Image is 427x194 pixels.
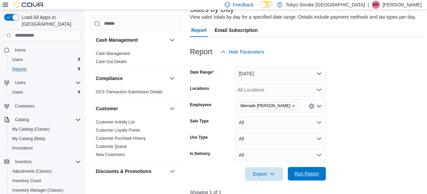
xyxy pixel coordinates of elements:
span: My Catalog (Classic) [12,127,50,132]
button: Reports [7,64,84,74]
a: Customer Purchase History [96,136,146,141]
span: Home [12,46,81,54]
div: View sales totals by day for a specified date range. Details include payment methods and tax type... [190,14,416,21]
label: Is Delivery [190,151,210,156]
button: Promotions [7,143,84,153]
span: Adjustments (Classic) [10,167,81,175]
button: Users [12,79,28,87]
input: Dark Mode [259,1,273,8]
button: Discounts & Promotions [168,167,176,175]
h3: Customer [96,105,118,112]
p: | [368,1,369,9]
button: Compliance [96,75,167,82]
span: Load All Apps in [GEOGRAPHIC_DATA] [19,14,81,27]
button: Cash Management [96,37,167,43]
span: Customers [12,102,81,110]
button: Open list of options [316,87,322,93]
span: MP [373,1,379,9]
span: Catalog [12,116,81,124]
label: Employees [190,102,211,108]
a: Users [10,88,25,96]
img: Cova [14,1,44,8]
button: My Catalog (Beta) [7,134,84,143]
span: Promotions [12,145,33,151]
button: Customer [96,105,167,112]
button: All [235,116,326,129]
span: Home [15,47,26,53]
a: Cash Out Details [96,59,127,64]
span: Merrade Simeoni [237,102,299,110]
button: Catalog [12,116,32,124]
a: Customer Loyalty Points [96,128,140,133]
a: Customer Activity List [96,120,135,124]
label: Locations [190,86,209,91]
span: Users [12,79,81,87]
button: Discounts & Promotions [96,168,167,175]
a: Home [12,46,29,54]
label: Sale Type [190,118,209,124]
span: Feedback [233,1,253,8]
span: Inventory [15,159,32,164]
div: Compliance [90,88,182,99]
span: Inventory Count [12,178,41,183]
button: All [235,132,326,145]
a: My Catalog (Beta) [10,135,48,143]
span: OCS Transaction Submission Details [96,89,163,95]
span: Reports [10,65,81,73]
button: My Catalog (Classic) [7,124,84,134]
button: Customers [1,101,84,111]
span: Users [12,57,23,62]
button: Users [7,55,84,64]
button: Run Report [288,167,326,180]
span: Email Subscription [215,23,258,37]
span: My Catalog (Beta) [12,136,45,141]
span: Users [12,90,23,95]
button: [DATE] [235,67,326,80]
span: Users [10,88,81,96]
span: Inventory Count [10,177,81,185]
button: Inventory [1,157,84,167]
span: Run Report [295,170,319,177]
span: Customers [15,103,35,109]
button: Hide Parameters [218,45,267,59]
div: Cash Management [90,50,182,69]
button: Clear input [309,103,314,109]
h3: Report [190,48,212,56]
h3: Discounts & Promotions [96,168,151,175]
span: Users [10,56,81,64]
a: Adjustments (Classic) [10,167,54,175]
span: Inventory [12,158,81,166]
a: Inventory Count [10,177,44,185]
button: Users [1,78,84,88]
span: New Customers [96,152,125,157]
a: Cash Management [96,51,130,56]
span: My Catalog (Classic) [10,125,81,133]
button: Home [1,45,84,55]
span: Merrade [PERSON_NAME] [241,102,290,109]
span: Adjustments (Classic) [12,169,52,174]
h3: Cash Management [96,37,138,43]
button: Inventory [12,158,34,166]
span: Inventory Manager (Classic) [12,188,63,193]
button: Catalog [1,115,84,124]
button: Inventory Count [7,176,84,186]
span: Promotions [10,144,81,152]
button: Customer [168,104,176,113]
h3: Compliance [96,75,123,82]
a: Customer Queue [96,144,127,149]
button: Users [7,88,84,97]
span: My Catalog (Beta) [10,135,81,143]
span: Report [191,23,207,37]
a: Reports [10,65,29,73]
div: Customer [90,118,182,161]
a: New Customers [96,152,125,157]
p: Tokyo Smoke [GEOGRAPHIC_DATA] [286,1,365,9]
span: Catalog [15,117,29,122]
button: Adjustments (Classic) [7,167,84,176]
a: OCS Transaction Submission Details [96,90,163,94]
p: [PERSON_NAME] [382,1,422,9]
